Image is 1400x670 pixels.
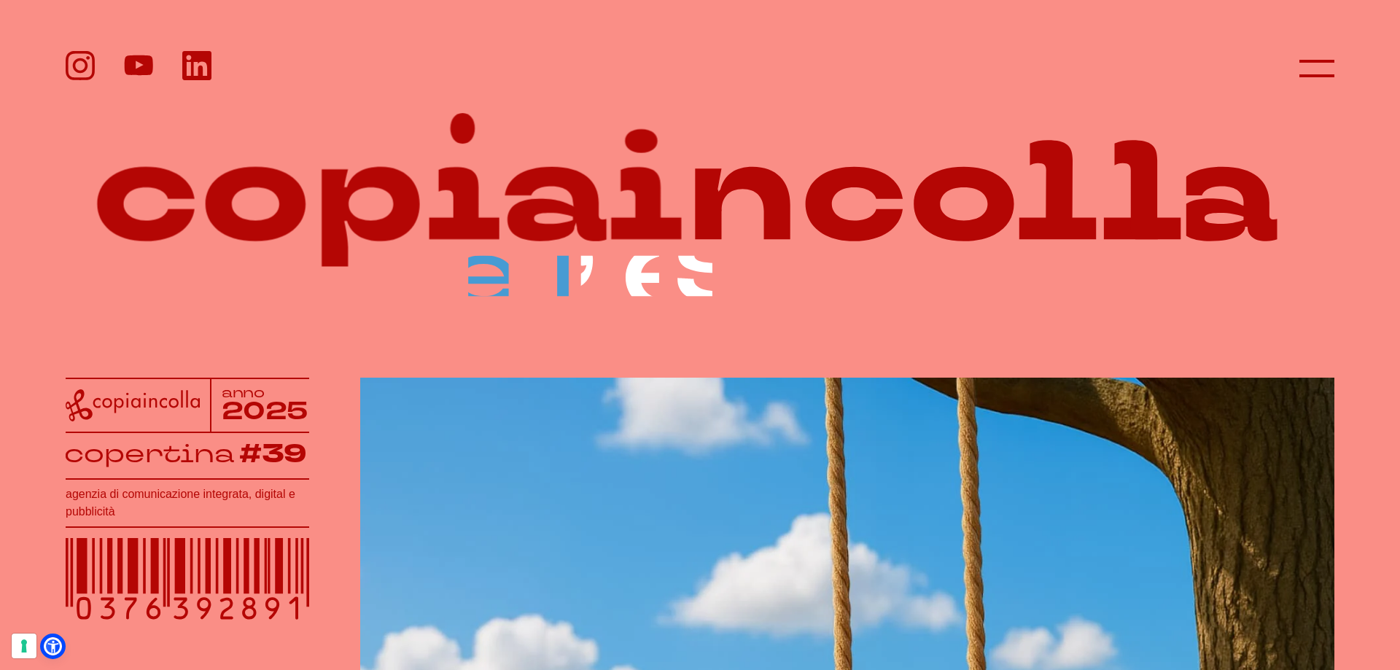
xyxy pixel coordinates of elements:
tspan: anno [222,383,265,402]
tspan: #39 [240,436,308,472]
a: Open Accessibility Menu [44,637,62,655]
button: Le tue preferenze relative al consenso per le tecnologie di tracciamento [12,634,36,658]
tspan: copertina [64,437,234,470]
tspan: 2025 [222,395,310,429]
h1: agenzia di comunicazione integrata, digital e pubblicità [66,486,309,521]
